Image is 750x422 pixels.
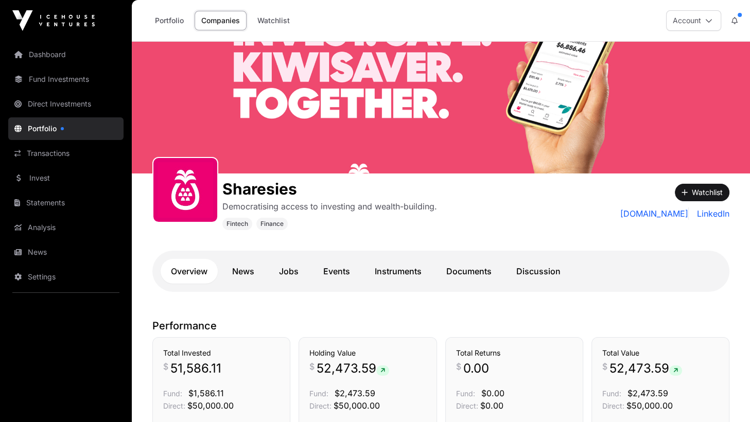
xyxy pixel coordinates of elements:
a: Dashboard [8,43,124,66]
nav: Tabs [161,259,721,284]
span: Fund: [602,389,621,398]
span: $ [602,360,607,373]
a: Direct Investments [8,93,124,115]
span: 52,473.59 [609,360,682,377]
span: Direct: [602,401,624,410]
a: Fund Investments [8,68,124,91]
span: 0.00 [463,360,489,377]
span: $0.00 [480,400,503,411]
span: $1,586.11 [188,388,224,398]
a: Portfolio [8,117,124,140]
a: News [8,241,124,263]
span: Finance [260,220,284,228]
span: Fintech [226,220,248,228]
span: $50,000.00 [334,400,380,411]
a: Overview [161,259,218,284]
span: Direct: [309,401,332,410]
h3: Holding Value [309,348,426,358]
a: Portfolio [148,11,190,30]
button: Account [666,10,721,31]
h3: Total Invested [163,348,280,358]
span: Fund: [456,389,475,398]
span: $2,473.59 [627,388,668,398]
h3: Total Returns [456,348,572,358]
span: $0.00 [481,388,504,398]
a: Statements [8,191,124,214]
p: Performance [152,319,729,333]
a: Invest [8,167,124,189]
a: Instruments [364,259,432,284]
a: Analysis [8,216,124,239]
a: Discussion [506,259,571,284]
h1: Sharesies [222,180,437,198]
img: Icehouse Ventures Logo [12,10,95,31]
span: Direct: [163,401,185,410]
span: Fund: [163,389,182,398]
a: [DOMAIN_NAME] [620,207,689,220]
a: LinkedIn [693,207,729,220]
a: Settings [8,266,124,288]
a: News [222,259,265,284]
a: Events [313,259,360,284]
img: Sharesies [132,42,750,173]
span: $2,473.59 [335,388,375,398]
span: Fund: [309,389,328,398]
a: Documents [436,259,502,284]
span: $ [163,360,168,373]
p: Democratising access to investing and wealth-building. [222,200,437,213]
a: Transactions [8,142,124,165]
iframe: Chat Widget [699,373,750,422]
span: 51,586.11 [170,360,221,377]
span: $50,000.00 [626,400,673,411]
a: Companies [195,11,247,30]
span: Direct: [456,401,478,410]
span: 52,473.59 [317,360,389,377]
h3: Total Value [602,348,719,358]
button: Watchlist [675,184,729,201]
span: $50,000.00 [187,400,234,411]
a: Jobs [269,259,309,284]
img: sharesies_logo.jpeg [158,162,213,218]
span: $ [456,360,461,373]
span: $ [309,360,315,373]
a: Watchlist [251,11,296,30]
